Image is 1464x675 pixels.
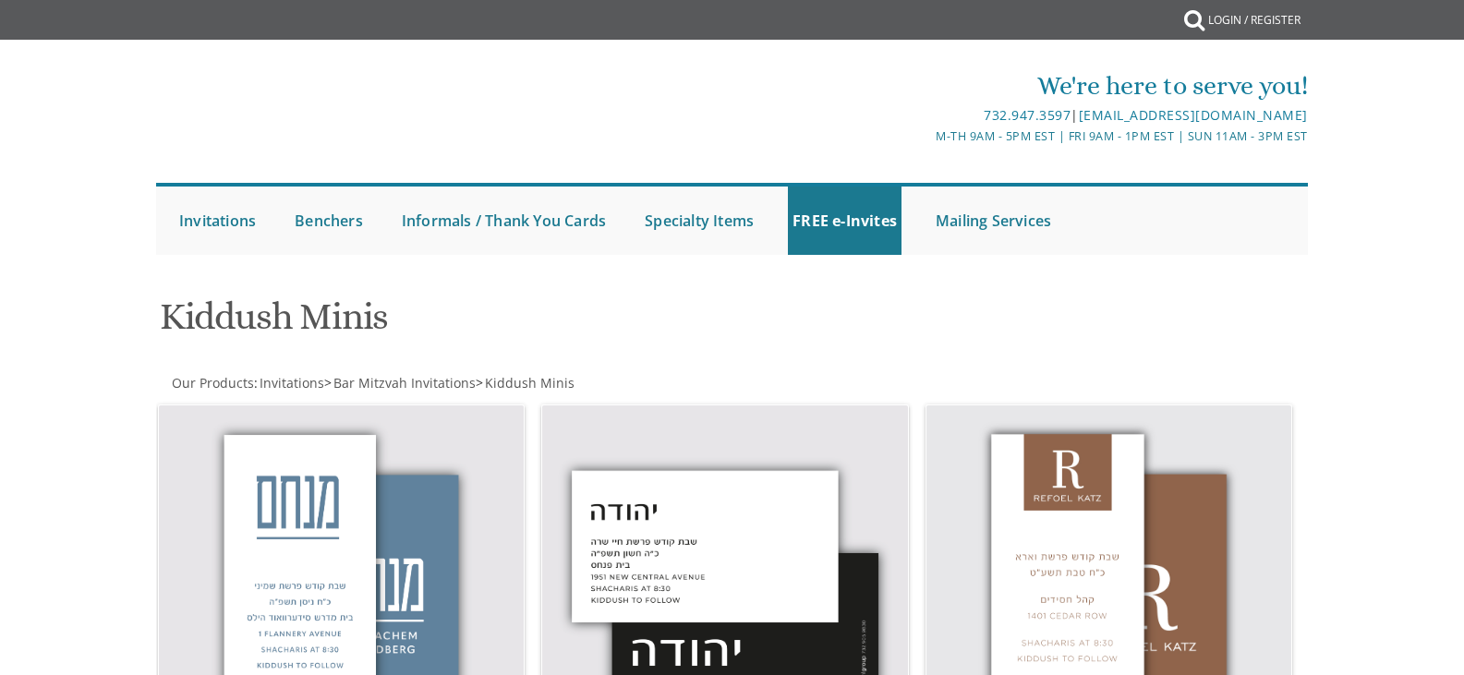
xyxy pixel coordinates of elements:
[541,104,1308,127] div: |
[788,187,901,255] a: FREE e-Invites
[541,67,1308,104] div: We're here to serve you!
[258,374,324,392] a: Invitations
[333,374,476,392] span: Bar Mitzvah Invitations
[332,374,476,392] a: Bar Mitzvah Invitations
[485,374,575,392] span: Kiddush Minis
[260,374,324,392] span: Invitations
[984,106,1071,124] a: 732.947.3597
[156,374,732,392] div: :
[931,187,1056,255] a: Mailing Services
[170,374,254,392] a: Our Products
[290,187,368,255] a: Benchers
[175,187,260,255] a: Invitations
[483,374,575,392] a: Kiddush Minis
[160,296,913,351] h1: Kiddush Minis
[1079,106,1308,124] a: [EMAIL_ADDRESS][DOMAIN_NAME]
[397,187,611,255] a: Informals / Thank You Cards
[541,127,1308,146] div: M-Th 9am - 5pm EST | Fri 9am - 1pm EST | Sun 11am - 3pm EST
[324,374,476,392] span: >
[640,187,758,255] a: Specialty Items
[476,374,575,392] span: >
